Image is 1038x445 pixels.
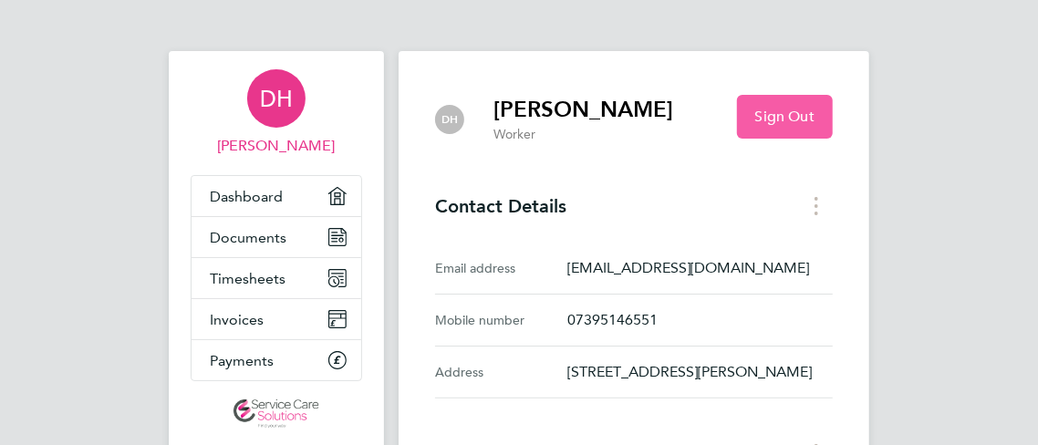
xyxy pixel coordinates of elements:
span: Timesheets [210,270,285,287]
p: Worker [493,126,673,144]
span: Invoices [210,311,264,328]
span: Documents [210,229,286,246]
div: Address [435,361,567,383]
button: Sign Out [737,95,833,139]
span: Payments [210,352,274,369]
span: DH [260,87,293,110]
p: [STREET_ADDRESS][PERSON_NAME] [567,361,833,383]
a: Documents [192,217,361,257]
span: DH [441,113,458,126]
a: Invoices [192,299,361,339]
p: 07395146551 [567,309,833,331]
div: Deanne Hendrickson-Taylor [435,105,464,134]
div: Mobile number [435,309,567,331]
h2: [PERSON_NAME] [493,95,673,124]
span: Deanne Hendrickson-Taylor [191,135,362,157]
span: Sign Out [755,108,815,126]
p: [EMAIL_ADDRESS][DOMAIN_NAME] [567,257,833,279]
a: Go to home page [191,399,362,429]
span: Dashboard [210,188,283,205]
button: Contact Details menu [800,191,833,220]
a: Dashboard [192,176,361,216]
h3: Contact Details [435,195,833,217]
a: Timesheets [192,258,361,298]
div: Email address [435,257,567,279]
a: DH[PERSON_NAME] [191,69,362,157]
img: servicecare-logo-retina.png [234,399,319,429]
a: Payments [192,340,361,380]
